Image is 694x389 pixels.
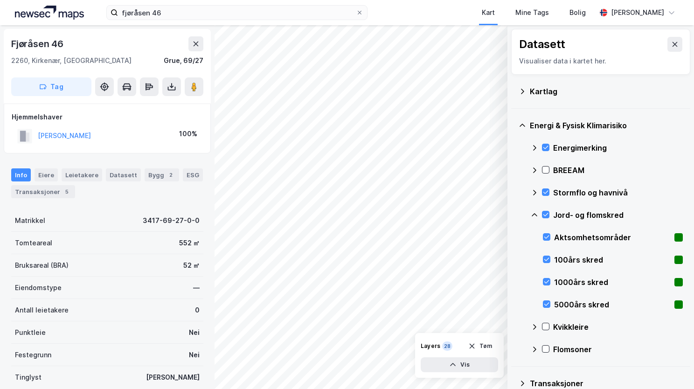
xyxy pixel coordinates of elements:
[554,254,671,265] div: 100års skred
[146,372,200,383] div: [PERSON_NAME]
[611,7,664,18] div: [PERSON_NAME]
[183,168,203,181] div: ESG
[145,168,179,181] div: Bygg
[195,305,200,316] div: 0
[15,349,51,361] div: Festegrunn
[15,237,52,249] div: Tomteareal
[11,36,65,51] div: Fjøråsen 46
[62,187,71,196] div: 5
[553,321,683,333] div: Kvikkleire
[164,55,203,66] div: Grue, 69/27
[11,55,132,66] div: 2260, Kirkenær, [GEOGRAPHIC_DATA]
[530,86,683,97] div: Kartlag
[553,187,683,198] div: Stormflo og havnivå
[15,372,42,383] div: Tinglyst
[179,128,197,139] div: 100%
[143,215,200,226] div: 3417-69-27-0-0
[189,327,200,338] div: Nei
[166,170,175,180] div: 2
[553,165,683,176] div: BREEAM
[179,237,200,249] div: 552 ㎡
[530,120,683,131] div: Energi & Fysisk Klimarisiko
[421,342,440,350] div: Layers
[189,349,200,361] div: Nei
[442,341,452,351] div: 28
[519,37,565,52] div: Datasett
[12,111,203,123] div: Hjemmelshaver
[106,168,141,181] div: Datasett
[183,260,200,271] div: 52 ㎡
[15,215,45,226] div: Matrikkel
[421,357,498,372] button: Vis
[62,168,102,181] div: Leietakere
[193,282,200,293] div: —
[11,185,75,198] div: Transaksjoner
[569,7,586,18] div: Bolig
[519,56,682,67] div: Visualiser data i kartet her.
[647,344,694,389] iframe: Chat Widget
[11,77,91,96] button: Tag
[15,260,69,271] div: Bruksareal (BRA)
[515,7,549,18] div: Mine Tags
[482,7,495,18] div: Kart
[462,339,498,354] button: Tøm
[554,277,671,288] div: 1000års skred
[15,305,69,316] div: Antall leietakere
[553,344,683,355] div: Flomsoner
[554,299,671,310] div: 5000års skred
[11,168,31,181] div: Info
[35,168,58,181] div: Eiere
[554,232,671,243] div: Aktsomhetsområder
[15,6,84,20] img: logo.a4113a55bc3d86da70a041830d287a7e.svg
[118,6,356,20] input: Søk på adresse, matrikkel, gårdeiere, leietakere eller personer
[15,327,46,338] div: Punktleie
[553,142,683,153] div: Energimerking
[553,209,683,221] div: Jord- og flomskred
[530,378,683,389] div: Transaksjoner
[15,282,62,293] div: Eiendomstype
